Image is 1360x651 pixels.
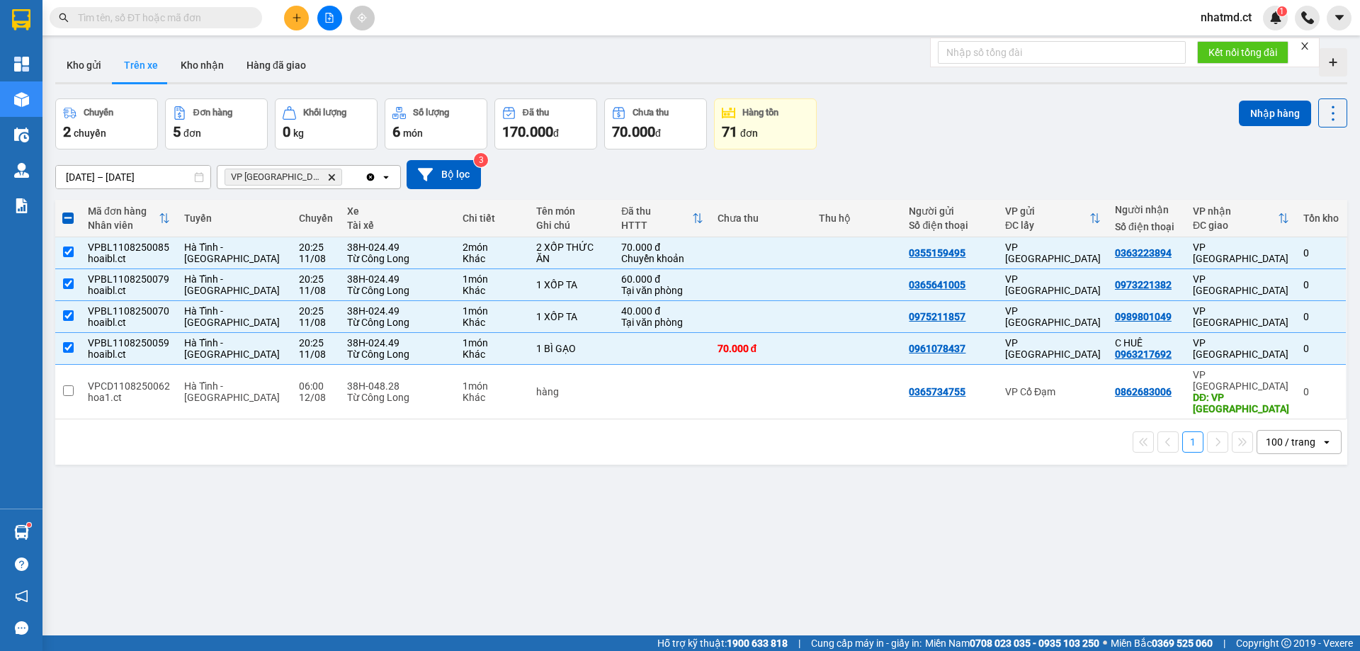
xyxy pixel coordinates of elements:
button: caret-down [1327,6,1351,30]
button: Đã thu170.000đ [494,98,597,149]
div: 1 BÌ GẠO [536,343,607,354]
strong: 1900 633 818 [727,638,788,649]
div: DĐ: VP Mỹ Đình [1193,392,1289,414]
div: Chi tiết [463,213,522,224]
div: VPBL1108250059 [88,337,170,349]
div: VPBL1108250085 [88,242,170,253]
div: 0961078437 [909,343,965,354]
sup: 1 [27,523,31,527]
button: Khối lượng0kg [275,98,378,149]
span: Hà Tĩnh - [GEOGRAPHIC_DATA] [184,305,280,328]
button: Bộ lọc [407,160,481,189]
span: | [1223,635,1225,651]
img: warehouse-icon [14,92,29,107]
img: solution-icon [14,198,29,213]
img: warehouse-icon [14,128,29,142]
button: Đơn hàng5đơn [165,98,268,149]
div: 11/08 [299,349,333,360]
span: 2 [63,123,71,140]
div: 0363223894 [1115,247,1172,259]
span: notification [15,589,28,603]
span: Hà Tĩnh - [GEOGRAPHIC_DATA] [184,380,280,403]
div: VP [GEOGRAPHIC_DATA] [1193,369,1289,392]
span: kg [293,128,304,139]
div: hoa1.ct [88,392,170,403]
th: Toggle SortBy [998,200,1108,237]
div: Từ Công Long [347,392,449,403]
span: 70.000 [612,123,655,140]
span: đơn [183,128,201,139]
div: 20:25 [299,305,333,317]
img: phone-icon [1301,11,1314,24]
span: aim [357,13,367,23]
div: Từ Công Long [347,317,449,328]
button: aim [350,6,375,30]
div: 06:00 [299,380,333,392]
img: dashboard-icon [14,57,29,72]
div: Khác [463,349,522,360]
div: 0975211857 [909,311,965,322]
div: Từ Công Long [347,253,449,264]
span: Hà Tĩnh - [GEOGRAPHIC_DATA] [184,273,280,296]
button: Kho nhận [169,48,235,82]
span: 71 [722,123,737,140]
span: đ [553,128,559,139]
input: Select a date range. [56,166,210,188]
div: VP gửi [1005,205,1089,217]
span: VP Mỹ Đình, close by backspace [225,169,342,186]
div: 38H-024.49 [347,337,449,349]
span: caret-down [1333,11,1346,24]
div: VP [GEOGRAPHIC_DATA] [1005,273,1101,296]
span: plus [292,13,302,23]
div: ĐC lấy [1005,220,1089,231]
button: Hàng tồn71đơn [714,98,817,149]
div: Người gửi [909,205,990,217]
div: 1 XỐP TA [536,311,607,322]
div: HTTT [621,220,691,231]
div: Chưa thu [718,213,805,224]
span: 5 [173,123,181,140]
div: Xe [347,205,449,217]
div: 0365641005 [909,279,965,290]
div: Tồn kho [1303,213,1339,224]
span: search [59,13,69,23]
sup: 3 [474,153,488,167]
strong: 0369 525 060 [1152,638,1213,649]
div: hoaibl.ct [88,285,170,296]
div: hoaibl.ct [88,349,170,360]
span: file-add [324,13,334,23]
span: 170.000 [502,123,553,140]
div: Khối lượng [303,108,346,118]
span: VP Mỹ Đình [231,171,322,183]
div: 0 [1303,247,1339,259]
svg: Delete [327,173,336,181]
div: 1 món [463,305,522,317]
div: ĐC giao [1193,220,1278,231]
div: 20:25 [299,273,333,285]
div: Thu hộ [819,213,895,224]
div: Tên món [536,205,607,217]
div: 0973221382 [1115,279,1172,290]
span: nhatmd.ct [1189,9,1263,26]
input: Selected VP Mỹ Đình. [345,170,346,184]
div: VP Cổ Đạm [1005,386,1101,397]
div: Tại văn phòng [621,285,703,296]
div: Chưa thu [633,108,669,118]
div: Số điện thoại [1115,221,1179,232]
div: Chuyển khoản [621,253,703,264]
button: Kết nối tổng đài [1197,41,1288,64]
button: Kho gửi [55,48,113,82]
div: Ghi chú [536,220,607,231]
div: 11/08 [299,317,333,328]
div: Khác [463,253,522,264]
span: question-circle [15,557,28,571]
div: Từ Công Long [347,349,449,360]
img: icon-new-feature [1269,11,1282,24]
div: Người nhận [1115,204,1179,215]
div: VPBL1108250070 [88,305,170,317]
div: Từ Công Long [347,285,449,296]
button: Trên xe [113,48,169,82]
button: Hàng đã giao [235,48,317,82]
th: Toggle SortBy [1186,200,1296,237]
div: VP [GEOGRAPHIC_DATA] [1193,337,1289,360]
